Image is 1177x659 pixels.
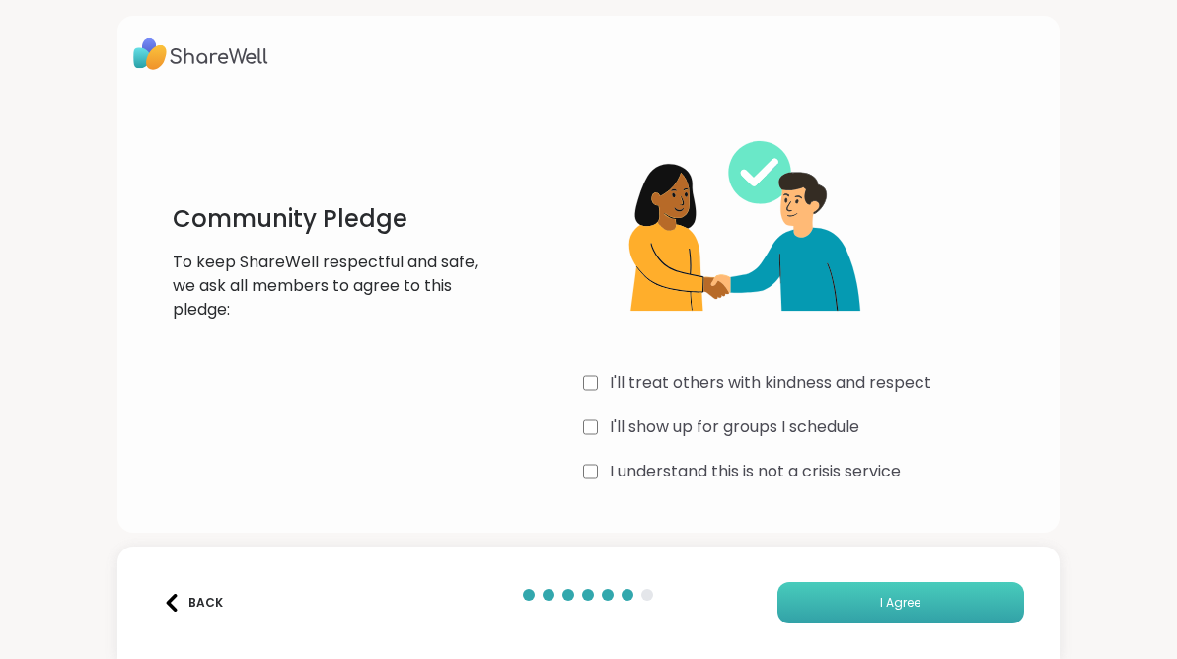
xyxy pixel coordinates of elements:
span: I Agree [880,594,920,612]
div: Back [163,594,223,612]
label: I'll show up for groups I schedule [610,415,859,439]
p: To keep ShareWell respectful and safe, we ask all members to agree to this pledge: [173,251,479,322]
h1: Community Pledge [173,203,479,235]
label: I understand this is not a crisis service [610,460,901,483]
button: I Agree [777,582,1024,623]
label: I'll treat others with kindness and respect [610,371,931,395]
img: ShareWell Logo [133,32,268,77]
button: Back [153,582,232,623]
